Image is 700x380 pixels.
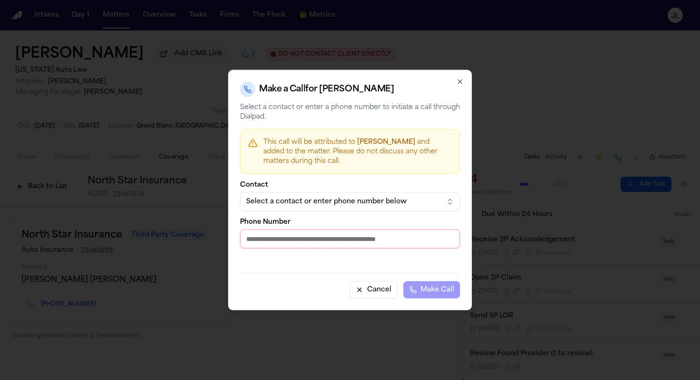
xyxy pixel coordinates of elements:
span: [PERSON_NAME] [357,139,415,146]
div: Select a contact or enter phone number below [246,197,439,207]
button: Cancel [350,281,398,299]
h2: Make a Call for [PERSON_NAME] [259,83,394,96]
p: Select a contact or enter a phone number to initiate a call through Dialpad. [240,103,460,122]
label: Contact [240,182,460,189]
p: Phone number is required [240,252,460,262]
p: This call will be attributed to and added to the matter. Please do not discuss any other matters ... [263,138,452,166]
label: Phone Number [240,219,460,226]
